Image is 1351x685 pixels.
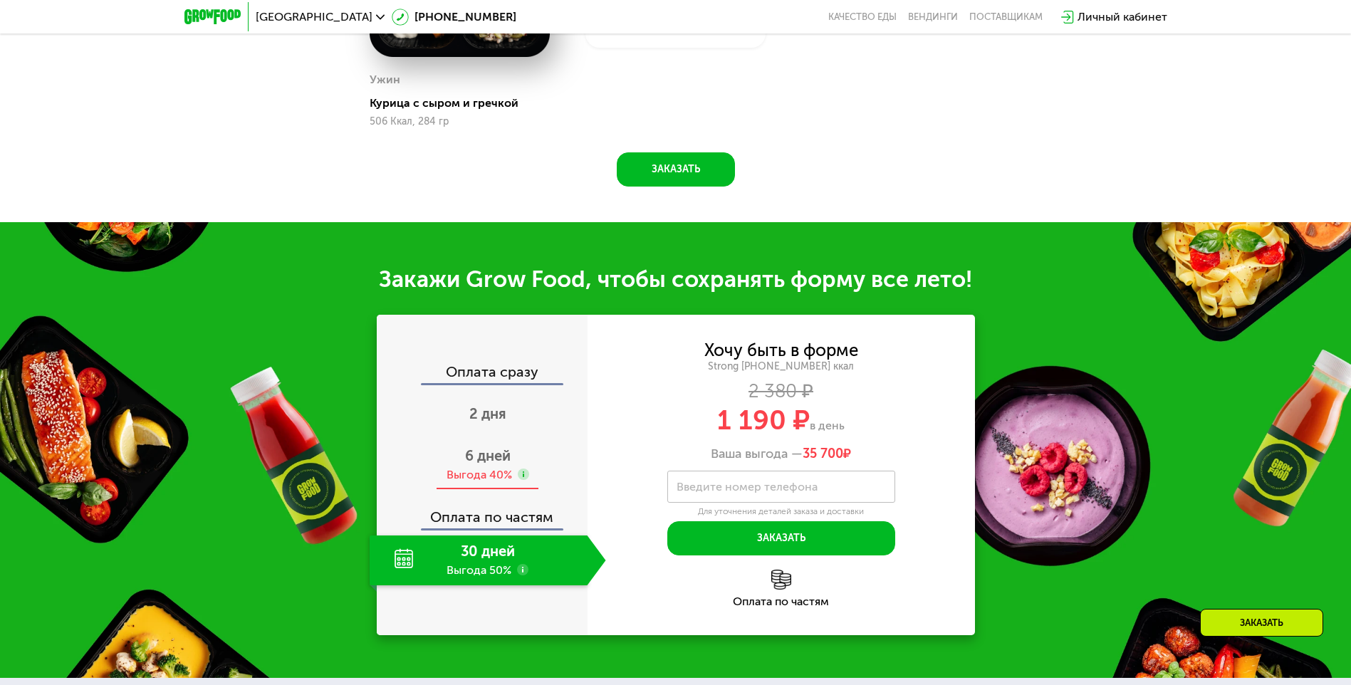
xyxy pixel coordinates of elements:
span: 1 190 ₽ [717,404,810,436]
button: Заказать [667,521,895,555]
div: поставщикам [969,11,1043,23]
div: Хочу быть в форме [704,342,858,358]
span: 6 дней [465,447,511,464]
a: Вендинги [908,11,958,23]
a: Качество еды [828,11,897,23]
div: Заказать [1200,609,1323,637]
div: Strong [PHONE_NUMBER] ккал [588,360,975,373]
label: Введите номер телефона [677,483,818,491]
div: Оплата по частям [378,496,588,528]
div: 2 380 ₽ [588,384,975,399]
a: [PHONE_NUMBER] [392,9,516,26]
div: Личный кабинет [1078,9,1167,26]
span: [GEOGRAPHIC_DATA] [256,11,372,23]
div: Для уточнения деталей заказа и доставки [667,506,895,518]
button: Заказать [617,152,735,187]
div: 506 Ккал, 284 гр [370,116,550,127]
div: Курица с сыром и гречкой [370,96,561,110]
img: l6xcnZfty9opOoJh.png [771,570,791,590]
div: Ужин [370,69,400,90]
span: 35 700 [803,446,843,461]
div: Оплата сразу [378,365,588,383]
div: Ваша выгода — [588,446,975,462]
div: Оплата по частям [588,596,975,607]
span: ₽ [803,446,851,462]
span: 2 дня [469,405,506,422]
span: в день [810,419,845,432]
div: Выгода 40% [447,467,512,483]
